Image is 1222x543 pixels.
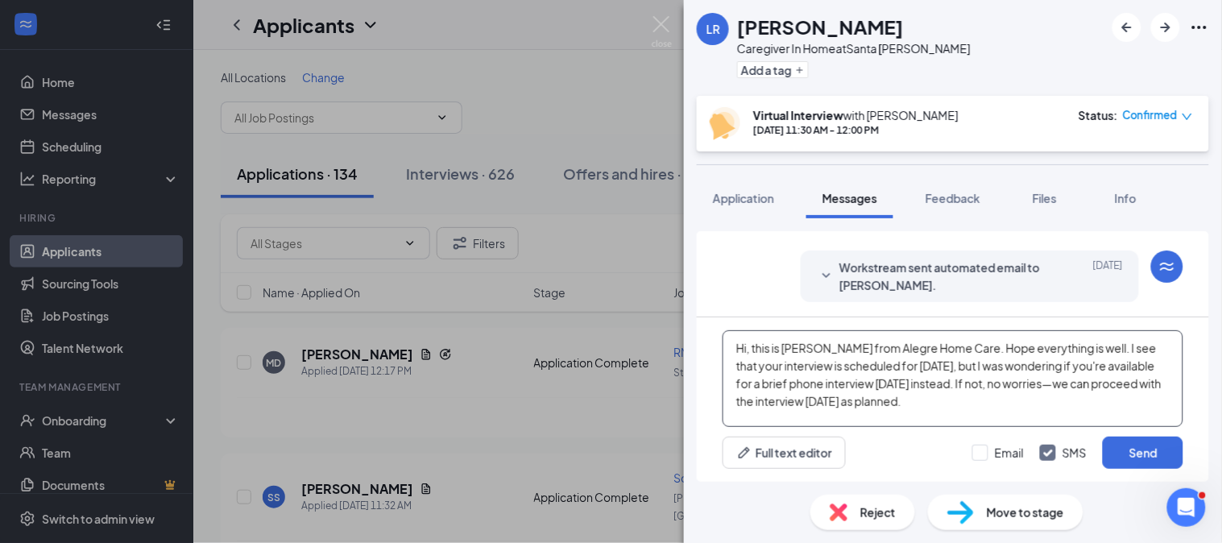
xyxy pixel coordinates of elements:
[926,191,980,205] span: Feedback
[1158,257,1177,276] svg: WorkstreamLogo
[817,267,836,286] svg: SmallChevronDown
[1103,437,1183,469] button: Send
[736,445,752,461] svg: Pen
[753,107,959,123] div: with [PERSON_NAME]
[706,21,720,37] div: LR
[1079,107,1118,123] div: Status :
[737,61,809,78] button: PlusAdd a tag
[713,191,774,205] span: Application
[1093,259,1123,294] span: [DATE]
[1112,13,1141,42] button: ArrowLeftNew
[753,123,959,137] div: [DATE] 11:30 AM - 12:00 PM
[737,13,904,40] h1: [PERSON_NAME]
[795,65,805,75] svg: Plus
[1151,13,1180,42] button: ArrowRight
[1117,18,1137,37] svg: ArrowLeftNew
[1167,488,1206,527] iframe: Intercom live chat
[723,330,1183,427] textarea: Hi, this is [PERSON_NAME] from Alegre Home Care. Hope everything is well. I see that your intervi...
[753,108,843,122] b: Virtual Interview
[987,504,1064,521] span: Move to stage
[1190,18,1209,37] svg: Ellipses
[1033,191,1057,205] span: Files
[1156,18,1175,37] svg: ArrowRight
[822,191,877,205] span: Messages
[1182,111,1193,122] span: down
[723,437,846,469] button: Full text editorPen
[1115,191,1137,205] span: Info
[839,259,1050,294] span: Workstream sent automated email to [PERSON_NAME].
[1123,107,1178,123] span: Confirmed
[860,504,896,521] span: Reject
[737,40,971,56] div: Caregiver In Home at Santa [PERSON_NAME]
